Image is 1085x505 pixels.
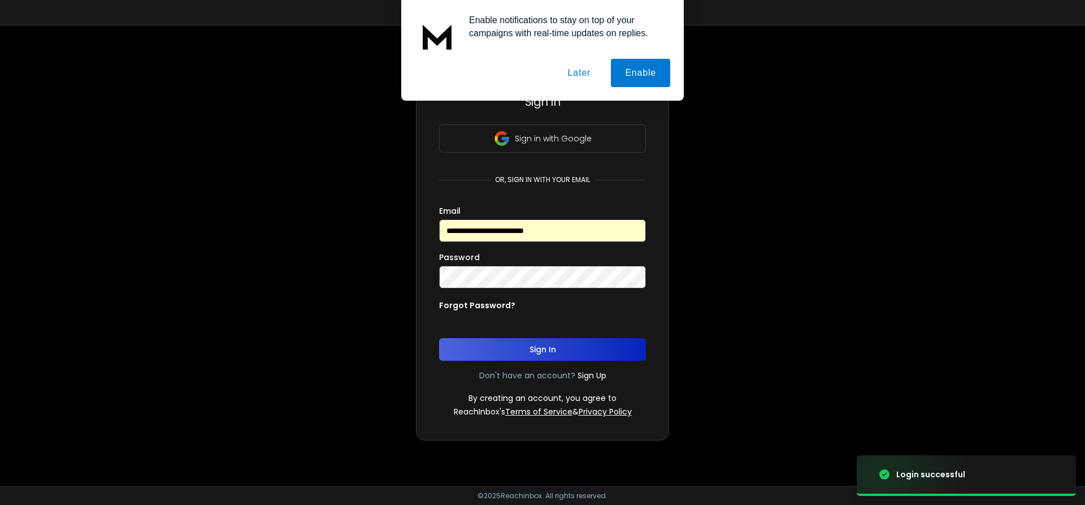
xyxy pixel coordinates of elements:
[611,59,670,87] button: Enable
[579,406,632,417] a: Privacy Policy
[478,491,607,500] p: © 2025 Reachinbox. All rights reserved.
[439,207,461,215] label: Email
[553,59,604,87] button: Later
[578,370,606,381] a: Sign Up
[415,14,460,59] img: notification icon
[439,124,646,153] button: Sign in with Google
[439,94,646,110] h3: Sign In
[460,14,670,40] div: Enable notifications to stay on top of your campaigns with real-time updates on replies.
[479,370,575,381] p: Don't have an account?
[896,469,965,480] div: Login successful
[468,392,617,404] p: By creating an account, you agree to
[505,406,572,417] a: Terms of Service
[454,406,632,417] p: ReachInbox's &
[439,338,646,361] button: Sign In
[515,133,592,144] p: Sign in with Google
[439,300,515,311] p: Forgot Password?
[491,175,594,184] p: or, sign in with your email
[439,253,480,261] label: Password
